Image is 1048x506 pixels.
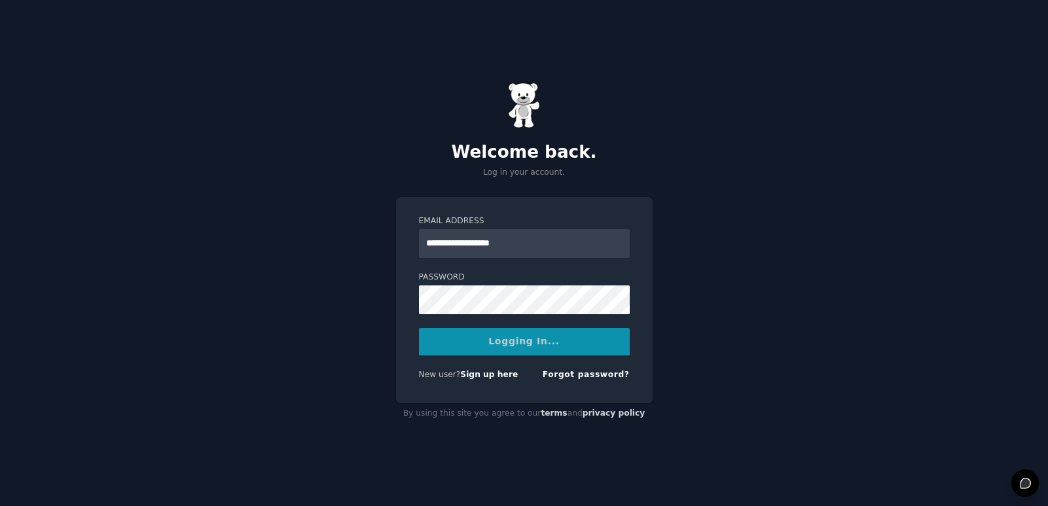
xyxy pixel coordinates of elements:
[419,215,630,227] label: Email Address
[508,82,541,128] img: Gummy Bear
[419,370,461,379] span: New user?
[396,403,653,424] div: By using this site you agree to our and
[396,167,653,179] p: Log in your account.
[541,408,567,418] a: terms
[419,272,630,283] label: Password
[396,142,653,163] h2: Welcome back.
[583,408,645,418] a: privacy policy
[460,370,518,379] a: Sign up here
[543,370,630,379] a: Forgot password?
